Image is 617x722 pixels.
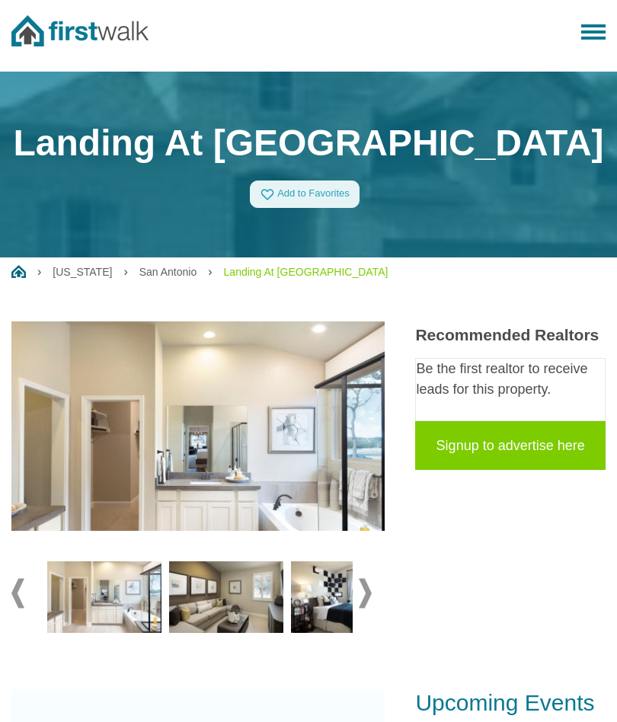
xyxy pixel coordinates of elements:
a: San Antonio [139,266,197,278]
a: Add to Favorites [250,180,360,208]
a: [US_STATE] [53,266,112,278]
p: Be the first realtor to receive leads for this property. [416,359,605,400]
img: FirstWalk [11,15,149,46]
h3: Recommended Realtors [415,325,606,344]
h3: Upcoming Events [415,689,606,717]
span: Add to Favorites [277,187,350,199]
h1: Landing At [GEOGRAPHIC_DATA] [11,121,606,165]
a: Signup to advertise here [415,421,606,470]
a: Landing At [GEOGRAPHIC_DATA] [224,266,388,278]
